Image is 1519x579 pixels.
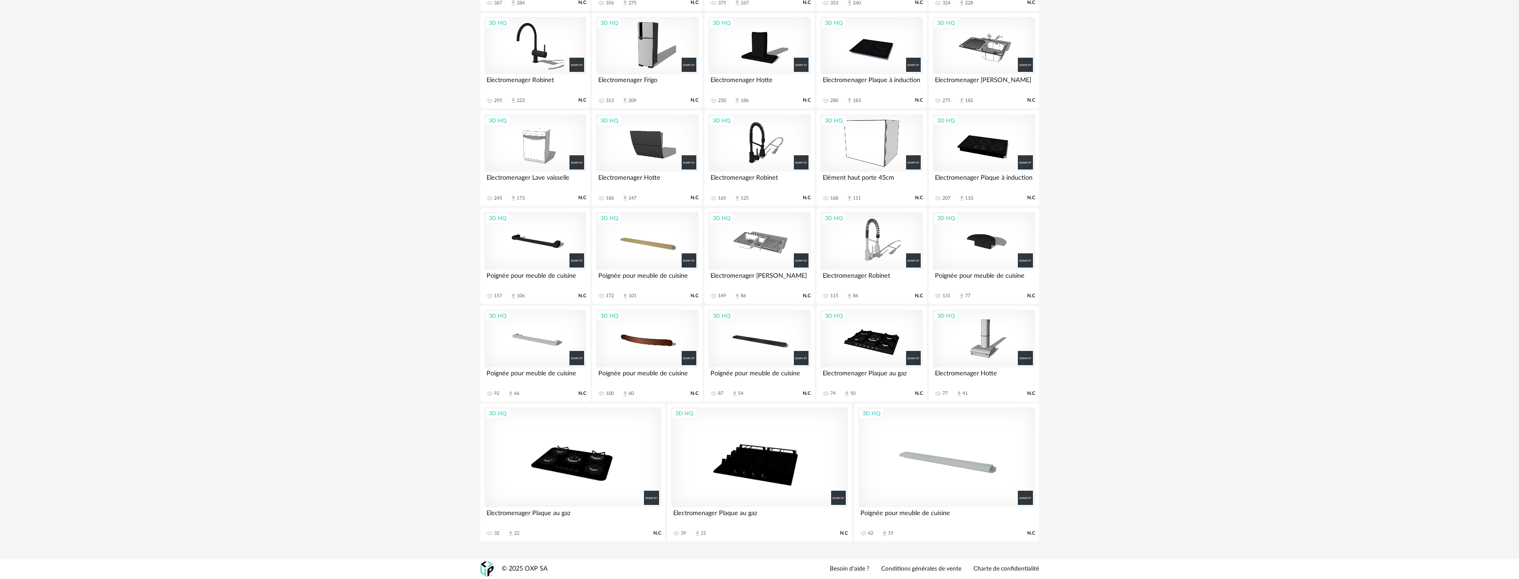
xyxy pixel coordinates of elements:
div: 32 [494,530,499,536]
div: 149 [718,293,726,299]
div: 3D HQ [933,17,959,29]
span: N.C [915,293,923,299]
div: 77 [942,390,948,397]
span: N.C [1027,97,1035,103]
div: 168 [830,195,838,201]
span: N.C [840,530,848,536]
div: 22 [514,530,519,536]
div: 41 [962,390,968,397]
div: 39 [681,530,686,536]
span: Download icon [734,97,741,104]
div: 3D HQ [485,213,510,224]
div: 3D HQ [859,408,884,419]
span: Download icon [507,530,514,537]
span: N.C [1027,390,1035,397]
div: 100 [606,390,614,397]
a: 3D HQ Poignée pour meuble de cuisine 87 Download icon 54 N.C [704,306,814,402]
a: 3D HQ Poignée pour meuble de cuisine 42 Download icon 19 N.C [854,403,1039,541]
span: N.C [653,530,661,536]
div: 3D HQ [597,17,622,29]
div: Poignée pour meuble de cuisine [484,270,586,288]
a: 3D HQ Electromenager Plaque à induction 207 Download icon 110 N.C [929,110,1039,206]
div: 125 [741,195,749,201]
span: Download icon [881,530,888,537]
div: 3D HQ [597,310,622,322]
div: Electromenager Plaque au gaz [820,367,922,385]
div: Electromenager Plaque au gaz [484,507,661,525]
div: 111 [853,195,861,201]
span: Download icon [510,293,517,299]
div: 3D HQ [933,213,959,224]
div: 186 [741,98,749,104]
div: 3D HQ [709,310,734,322]
div: Poignée pour meuble de cuisine [858,507,1035,525]
span: Download icon [622,195,628,201]
div: 280 [830,98,838,104]
span: Download icon [510,195,517,201]
div: 21 [701,530,706,536]
div: 3D HQ [821,115,847,126]
div: 209 [628,98,636,104]
a: 3D HQ Electromenager Plaque au gaz 39 Download icon 21 N.C [667,403,852,541]
span: N.C [1027,195,1035,201]
div: Poignée pour meuble de cuisine [933,270,1035,288]
div: 19 [888,530,893,536]
a: 3D HQ Electromenager Plaque à induction 280 Download icon 183 N.C [816,13,926,109]
span: N.C [691,195,699,201]
div: 3D HQ [597,115,622,126]
div: 60 [628,390,634,397]
div: Electromenager Hotte [596,172,698,189]
span: N.C [803,97,811,103]
a: 3D HQ Poignée pour meuble de cuisine 92 Download icon 66 N.C [480,306,590,402]
a: 3D HQ Electromenager Robinet 295 Download icon 223 N.C [480,13,590,109]
div: Electromenager Lave vaisselle [484,172,586,189]
span: N.C [1027,293,1035,299]
div: Poignée pour meuble de cuisine [708,367,810,385]
div: 223 [517,98,525,104]
div: 3D HQ [671,408,697,419]
a: 3D HQ Electromenager Lave vaisselle 245 Download icon 173 N.C [480,110,590,206]
a: 3D HQ Electromenager Robinet 115 Download icon 86 N.C [816,208,926,304]
div: 115 [830,293,838,299]
div: Electromenager Plaque à induction [820,74,922,92]
span: N.C [915,97,923,103]
a: 3D HQ Poignée pour meuble de cuisine 172 Download icon 101 N.C [592,208,702,304]
span: Download icon [958,97,965,104]
div: 245 [494,195,502,201]
div: © 2025 OXP SA [502,565,548,573]
span: N.C [803,195,811,201]
span: N.C [691,293,699,299]
div: 42 [868,530,873,536]
span: N.C [803,390,811,397]
span: Download icon [844,390,850,397]
div: 3D HQ [709,213,734,224]
div: 131 [942,293,950,299]
span: Download icon [622,293,628,299]
a: 3D HQ Electromenager Robinet 165 Download icon 125 N.C [704,110,814,206]
a: 3D HQ Electromenager Plaque au gaz 74 Download icon 50 N.C [816,306,926,402]
a: 3D HQ Electromenager Frigo 313 Download icon 209 N.C [592,13,702,109]
span: N.C [691,97,699,103]
a: 3D HQ Electromenager [PERSON_NAME] 275 Download icon 182 N.C [929,13,1039,109]
div: 66 [514,390,519,397]
div: Electromenager Robinet [820,270,922,288]
span: Download icon [507,390,514,397]
span: Download icon [731,390,738,397]
div: 3D HQ [485,115,510,126]
div: 86 [853,293,858,299]
div: Electromenager [PERSON_NAME] [933,74,1035,92]
div: 3D HQ [709,17,734,29]
span: Download icon [734,195,741,201]
a: 3D HQ Electromenager Hotte 250 Download icon 186 N.C [704,13,814,109]
div: Electromenager [PERSON_NAME] [708,270,810,288]
div: Poignée pour meuble de cuisine [596,270,698,288]
div: Poignée pour meuble de cuisine [484,367,586,385]
a: 3D HQ Electromenager Hotte 77 Download icon 41 N.C [929,306,1039,402]
div: 186 [606,195,614,201]
div: 74 [830,390,836,397]
div: Electromenager Frigo [596,74,698,92]
div: 295 [494,98,502,104]
a: 3D HQ Poignée pour meuble de cuisine 131 Download icon 77 N.C [929,208,1039,304]
div: 92 [494,390,499,397]
span: Download icon [958,293,965,299]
